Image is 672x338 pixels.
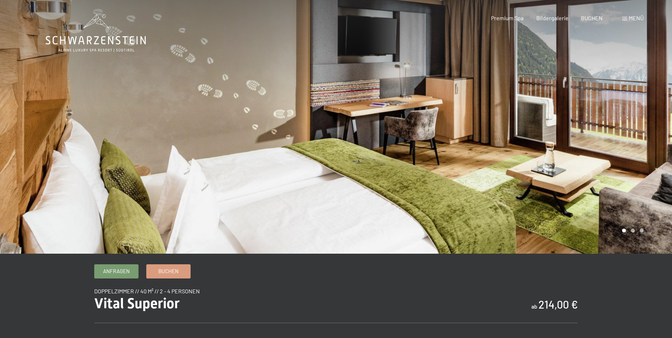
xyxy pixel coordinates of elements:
[536,15,569,21] a: Bildergalerie
[531,303,537,310] span: ab
[95,265,138,278] a: Anfragen
[581,15,603,21] a: BUCHEN
[629,15,644,21] span: Menü
[491,15,524,21] a: Premium Spa
[103,267,130,275] span: Anfragen
[158,267,179,275] span: Buchen
[538,298,578,311] b: 214,00 €
[94,295,180,312] span: Vital Superior
[147,265,190,278] a: Buchen
[94,288,200,294] span: Doppelzimmer // 40 m² // 2 - 4 Personen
